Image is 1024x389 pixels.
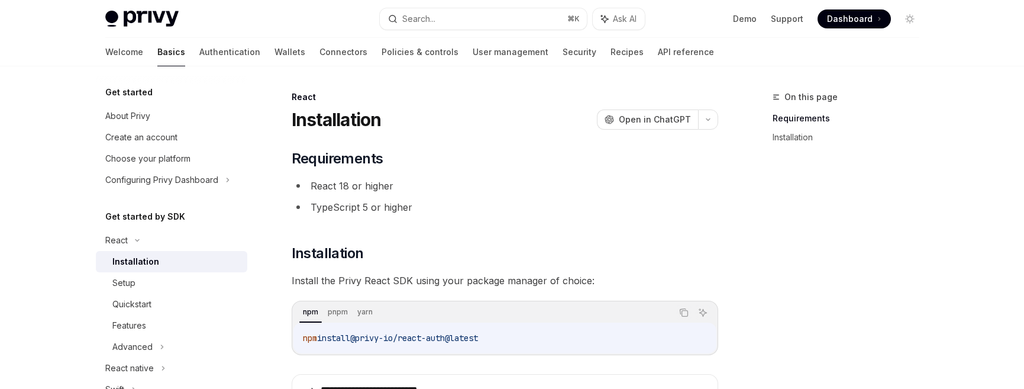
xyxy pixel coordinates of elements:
[695,305,710,320] button: Ask AI
[105,210,185,224] h5: Get started by SDK
[96,148,247,169] a: Choose your platform
[105,361,154,375] div: React native
[292,199,718,216] li: TypeScript 5 or higher
[112,340,153,354] div: Advanced
[563,38,596,66] a: Security
[610,38,644,66] a: Recipes
[105,11,179,27] img: light logo
[105,130,177,144] div: Create an account
[292,272,718,289] span: Install the Privy React SDK using your package manager of choice:
[157,38,185,66] a: Basics
[112,319,146,333] div: Features
[619,114,691,126] span: Open in ChatGPT
[105,109,150,123] div: About Privy
[597,110,698,130] button: Open in ChatGPT
[773,109,929,128] a: Requirements
[658,38,714,66] a: API reference
[319,38,367,66] a: Connectors
[818,9,891,28] a: Dashboard
[274,38,305,66] a: Wallets
[733,13,757,25] a: Demo
[96,315,247,336] a: Features
[112,276,135,290] div: Setup
[613,13,637,25] span: Ask AI
[199,38,260,66] a: Authentication
[354,305,376,319] div: yarn
[771,13,803,25] a: Support
[299,305,322,319] div: npm
[105,152,190,166] div: Choose your platform
[96,294,247,315] a: Quickstart
[292,109,382,130] h1: Installation
[380,8,587,30] button: Search...⌘K
[317,333,350,343] span: install
[292,149,383,168] span: Requirements
[96,272,247,294] a: Setup
[105,173,218,187] div: Configuring Privy Dashboard
[567,14,580,24] span: ⌘ K
[900,9,919,28] button: Toggle dark mode
[827,13,873,25] span: Dashboard
[112,297,151,311] div: Quickstart
[105,233,128,247] div: React
[473,38,548,66] a: User management
[105,85,153,99] h5: Get started
[402,12,435,26] div: Search...
[773,128,929,147] a: Installation
[593,8,645,30] button: Ask AI
[292,178,718,194] li: React 18 or higher
[105,38,143,66] a: Welcome
[96,127,247,148] a: Create an account
[303,333,317,343] span: npm
[382,38,458,66] a: Policies & controls
[676,305,692,320] button: Copy the contents from the code block
[112,255,159,269] div: Installation
[324,305,351,319] div: pnpm
[96,251,247,272] a: Installation
[784,90,838,104] span: On this page
[96,105,247,127] a: About Privy
[292,91,718,103] div: React
[350,333,478,343] span: @privy-io/react-auth@latest
[292,244,364,263] span: Installation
